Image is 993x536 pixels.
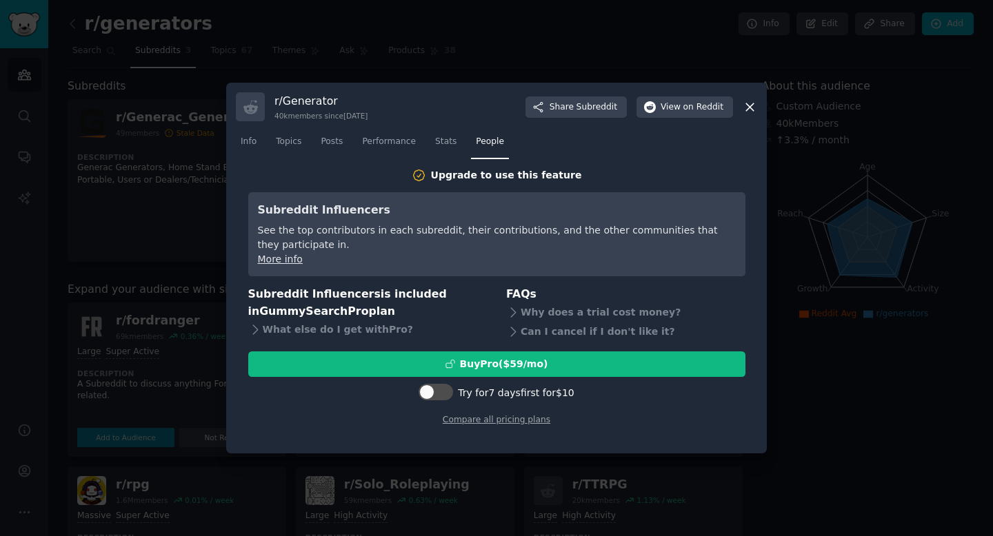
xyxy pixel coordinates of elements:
[248,351,745,377] button: BuyPro($59/mo)
[258,202,736,219] h3: Subreddit Influencers
[525,96,627,118] button: ShareSubreddit
[506,322,745,342] div: Can I cancel if I don't like it?
[248,320,488,339] div: What else do I get with Pro ?
[316,131,348,159] a: Posts
[506,303,745,322] div: Why does a trial cost money?
[576,101,617,114] span: Subreddit
[471,131,509,159] a: People
[321,136,343,148] span: Posts
[258,254,303,265] a: More info
[458,386,574,400] div: Try for 7 days first for $10
[431,168,582,183] div: Upgrade to use this feature
[271,131,306,159] a: Topics
[460,357,548,371] div: Buy Pro ($ 59 /mo )
[443,415,550,424] a: Compare all pricing plans
[430,131,461,159] a: Stats
[476,136,504,148] span: People
[661,101,723,114] span: View
[636,96,733,118] button: Viewon Reddit
[241,136,257,148] span: Info
[506,286,745,303] h3: FAQs
[276,136,301,148] span: Topics
[258,223,736,252] div: See the top contributors in each subreddit, their contributions, and the other communities that t...
[259,305,368,318] span: GummySearch Pro
[236,131,261,159] a: Info
[357,131,421,159] a: Performance
[274,111,368,121] div: 40k members since [DATE]
[550,101,617,114] span: Share
[248,286,488,320] h3: Subreddit Influencers is included in plan
[274,94,368,108] h3: r/ Generator
[435,136,457,148] span: Stats
[362,136,416,148] span: Performance
[683,101,723,114] span: on Reddit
